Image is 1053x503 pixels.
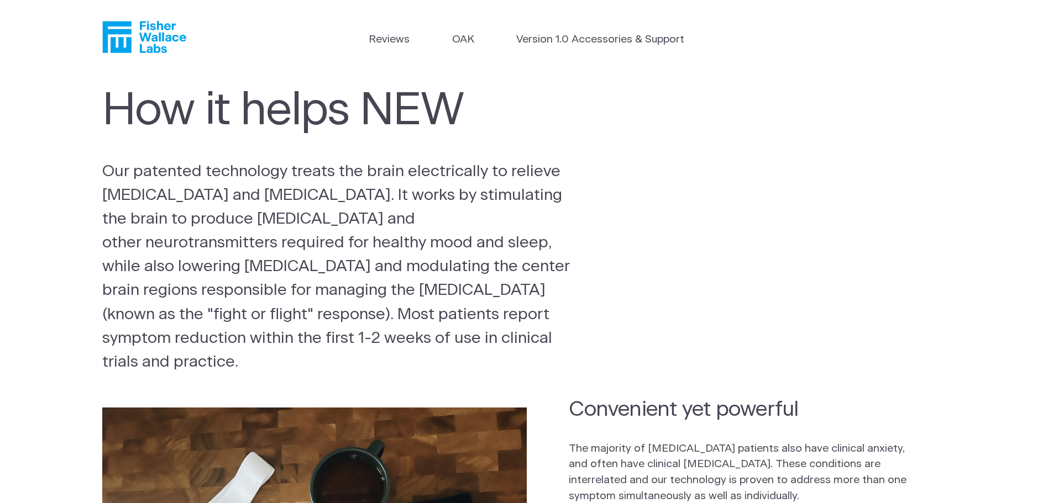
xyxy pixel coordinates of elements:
h2: Convenient yet powerful [569,395,908,423]
a: Reviews [369,32,410,48]
h1: How it helps NEW [102,85,580,137]
a: OAK [452,32,474,48]
a: Fisher Wallace [102,21,186,53]
a: Version 1.0 Accessories & Support [516,32,684,48]
p: Our patented technology treats the brain electrically to relieve [MEDICAL_DATA] and [MEDICAL_DATA... [102,160,585,374]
